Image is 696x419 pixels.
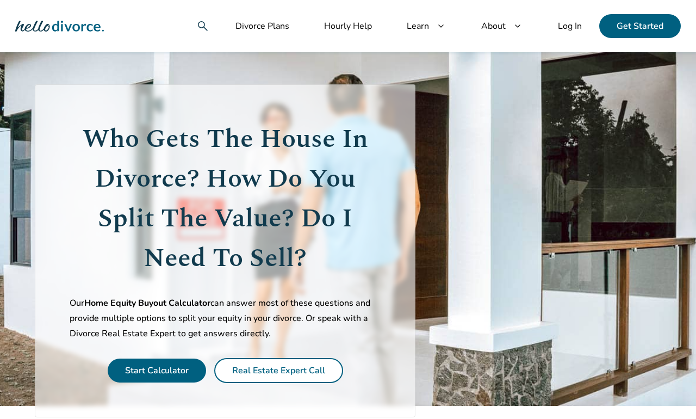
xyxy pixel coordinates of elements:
span: keyboard_arrow_down [512,21,523,32]
a: Divorce Plans [218,14,307,38]
p: Our can answer most of these questions and provide multiple options to split your equity in your ... [70,295,381,341]
a: Get Started [599,14,681,38]
a: Real Estate Expert Call [232,365,325,377]
a: Learnkeyboard_arrow_down [389,14,464,38]
a: Hourly Help [307,14,389,38]
a: Log In [540,14,599,38]
span: keyboard_arrow_down [436,21,446,32]
span: search [196,20,209,33]
h1: Who Gets The House In Divorce? How Do You Split The Value? Do I Need To Sell? [70,119,381,278]
span: Home Equity Buyout Calculator [84,297,210,309]
a: Start Calculator [125,365,189,377]
a: Aboutkeyboard_arrow_down [464,14,540,38]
